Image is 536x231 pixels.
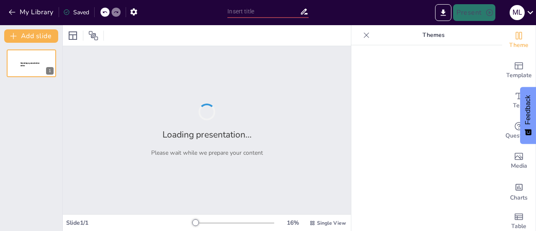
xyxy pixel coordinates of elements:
div: 1 [46,67,54,75]
div: Add images, graphics, shapes or video [502,146,536,176]
button: Present [453,4,495,21]
span: Single View [317,220,346,226]
button: My Library [6,5,57,19]
button: Export to PowerPoint [435,4,451,21]
button: Feedback - Show survey [520,87,536,144]
div: 16 % [283,219,303,227]
span: Position [88,31,98,41]
p: Please wait while we prepare your content [151,149,263,157]
span: Template [506,71,532,80]
div: Add charts and graphs [502,176,536,206]
div: 1 [7,49,56,77]
span: Text [513,101,525,110]
span: Questions [505,131,533,140]
div: Slide 1 / 1 [66,219,194,227]
div: Add ready made slides [502,55,536,86]
input: Insert title [227,5,299,18]
button: M L [510,4,525,21]
div: M L [510,5,525,20]
span: Charts [510,193,528,202]
span: Table [511,222,526,231]
span: Theme [509,41,528,50]
div: Change the overall theme [502,25,536,55]
span: Sendsteps presentation editor [21,62,40,67]
div: Add text boxes [502,86,536,116]
div: Layout [66,29,80,42]
div: Get real-time input from your audience [502,116,536,146]
span: Media [511,161,527,171]
h2: Loading presentation... [162,129,252,140]
div: Saved [63,8,89,16]
button: Add slide [4,29,58,43]
p: Themes [373,25,494,45]
span: Feedback [524,95,532,125]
